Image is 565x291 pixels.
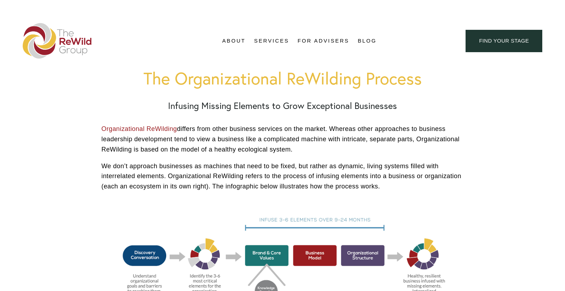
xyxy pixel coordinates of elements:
[102,69,464,88] h1: The Organizational ReWilding Process
[222,35,246,46] a: folder dropdown
[466,30,542,52] a: find your stage
[23,23,92,59] img: The ReWild Group
[254,35,289,46] a: folder dropdown
[102,161,464,192] p: We don’t approach businesses as machines that need to be fixed, but rather as dynamic, living sys...
[254,36,289,46] span: Services
[298,35,349,46] a: For Advisers
[102,124,464,154] p: differs from other business services on the market. Whereas other approaches to business leadersh...
[222,36,246,46] span: About
[102,125,177,132] a: Organizational ReWilding
[358,35,376,46] a: Blog
[102,100,464,111] h2: Infusing Missing Elements to Grow Exceptional Businesses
